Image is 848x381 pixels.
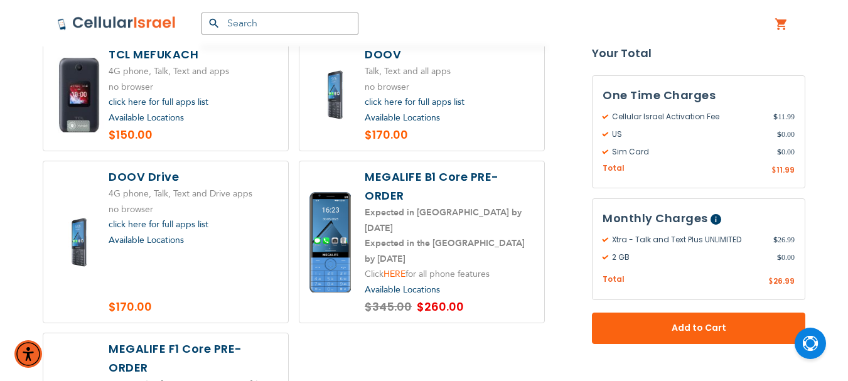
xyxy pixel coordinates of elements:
a: Available Locations [365,284,440,296]
span: 2 GB [603,252,777,264]
span: Help [711,215,721,225]
span: 11.99 [773,111,795,122]
span: $ [773,235,778,246]
a: Available Locations [365,112,440,124]
span: $ [768,277,773,288]
a: Available Locations [109,234,184,246]
button: Add to Cart [592,313,805,344]
span: Total [603,163,625,174]
h3: One Time Charges [603,86,795,105]
a: Available Locations [109,112,184,124]
span: 0.00 [777,146,795,158]
span: Monthly Charges [603,211,708,227]
span: $ [777,129,781,140]
span: 0.00 [777,252,795,264]
a: HERE [384,268,405,280]
span: Cellular Israel Activation Fee [603,111,773,122]
span: Sim Card [603,146,777,158]
span: $ [777,252,781,264]
span: 26.99 [773,276,795,287]
span: US [603,129,777,140]
strong: Your Total [592,44,805,63]
span: Xtra - Talk and Text Plus UNLIMITED [603,235,773,246]
a: click here for full apps list [109,218,208,230]
span: $ [773,111,778,122]
span: $ [777,146,781,158]
a: click here for full apps list [365,96,464,108]
a: click here for full apps list [109,96,208,108]
span: Total [603,274,625,286]
img: Cellular Israel Logo [57,16,176,31]
span: 11.99 [776,164,795,175]
input: Search [201,13,358,35]
span: 26.99 [773,235,795,246]
div: Accessibility Menu [14,340,42,368]
span: $ [771,165,776,176]
span: 0.00 [777,129,795,140]
span: Add to Cart [633,322,764,335]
